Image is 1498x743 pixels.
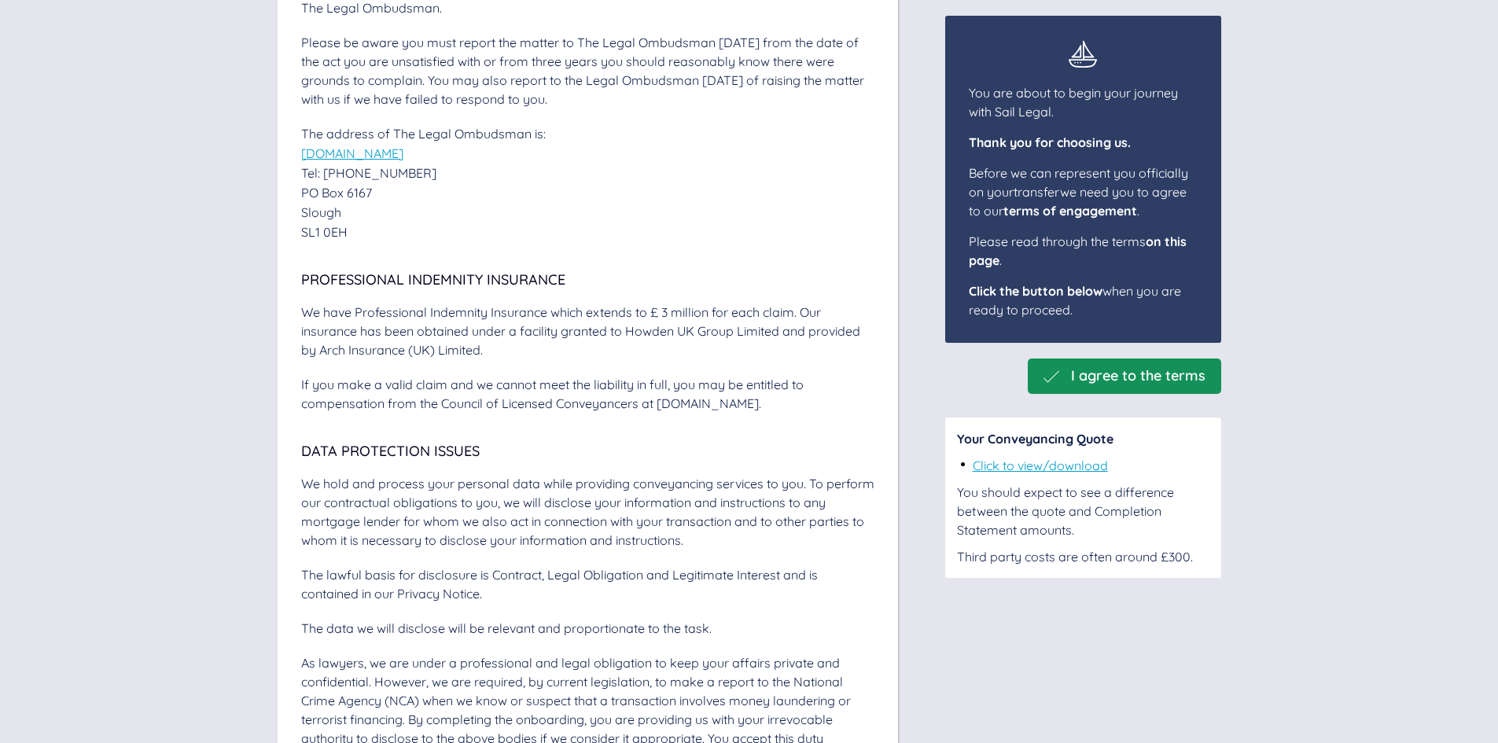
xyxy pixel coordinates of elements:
[301,33,874,109] div: Please be aware you must report the matter to The Legal Ombudsman [DATE] from the date of the act...
[301,164,874,182] div: Tel: [PHONE_NUMBER]
[301,223,874,241] div: SL1 0EH
[301,183,874,202] div: PO Box 6167
[301,619,874,638] div: The data we will disclose will be relevant and proportionate to the task.
[969,165,1188,219] span: Before we can represent you officially on your transfer we need you to agree to our .
[301,145,403,161] a: [DOMAIN_NAME]
[969,283,1102,299] span: Click the button below
[301,375,874,413] div: If you make a valid claim and we cannot meet the liability in full, you may be entitled to compen...
[969,85,1178,120] span: You are about to begin your journey with Sail Legal.
[301,565,874,603] div: The lawful basis for disclosure is Contract, Legal Obligation and Legitimate Interest and is cont...
[301,270,565,289] span: Professional Indemnity Insurance
[957,483,1209,539] div: You should expect to see a difference between the quote and Completion Statement amounts.
[301,203,874,222] div: Slough
[301,124,874,143] div: The address of The Legal Ombudsman is:
[301,442,480,460] span: Data Protection Issues
[969,134,1131,150] span: Thank you for choosing us.
[969,234,1187,268] span: Please read through the terms .
[973,458,1108,473] a: Click to view/download
[969,283,1181,318] span: when you are ready to proceed.
[1003,203,1137,219] span: terms of engagement
[957,547,1209,566] div: Third party costs are often around £300.
[301,303,874,359] div: We have Professional Indemnity Insurance which extends to £ 3 million for each claim. Our insuran...
[301,474,874,550] div: We hold and process your personal data while providing conveyancing services to you. To perform o...
[1071,368,1205,384] span: I agree to the terms
[957,431,1113,447] span: Your Conveyancing Quote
